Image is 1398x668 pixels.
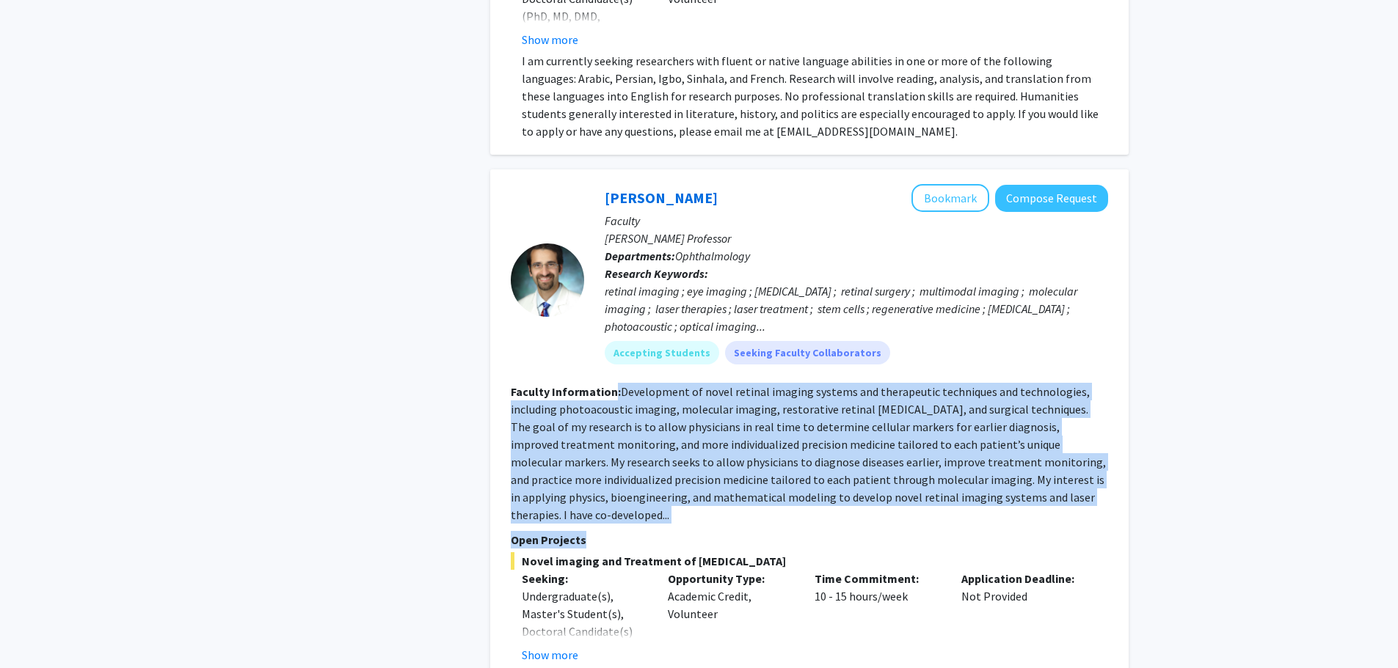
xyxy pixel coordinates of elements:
[511,384,621,399] b: Faculty Information:
[605,266,708,281] b: Research Keywords:
[605,230,1108,247] p: [PERSON_NAME] Professor
[911,184,989,212] button: Add Yannis Paulus to Bookmarks
[815,570,939,587] p: Time Commitment:
[522,31,578,48] button: Show more
[950,570,1097,664] div: Not Provided
[995,185,1108,212] button: Compose Request to Yannis Paulus
[605,282,1108,335] div: retinal imaging ; eye imaging ; [MEDICAL_DATA] ; retinal surgery ; multimodal imaging ; molecular...
[605,188,718,207] a: [PERSON_NAME]
[605,249,675,263] b: Departments:
[511,384,1106,522] fg-read-more: Development of novel retinal imaging systems and therapeutic techniques and technologies, includi...
[522,646,578,664] button: Show more
[657,570,804,664] div: Academic Credit, Volunteer
[668,570,793,587] p: Opportunity Type:
[511,531,1108,548] p: Open Projects
[522,52,1108,140] p: I am currently seeking researchers with fluent or native language abilities in one or more of the...
[725,341,890,364] mat-chip: Seeking Faculty Collaborators
[605,341,719,364] mat-chip: Accepting Students
[522,570,647,587] p: Seeking:
[605,212,1108,230] p: Faculty
[511,552,1108,570] span: Novel imaging and Treatment of [MEDICAL_DATA]
[11,602,62,657] iframe: Chat
[961,570,1086,587] p: Application Deadline:
[675,249,750,263] span: Ophthalmology
[804,570,950,664] div: 10 - 15 hours/week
